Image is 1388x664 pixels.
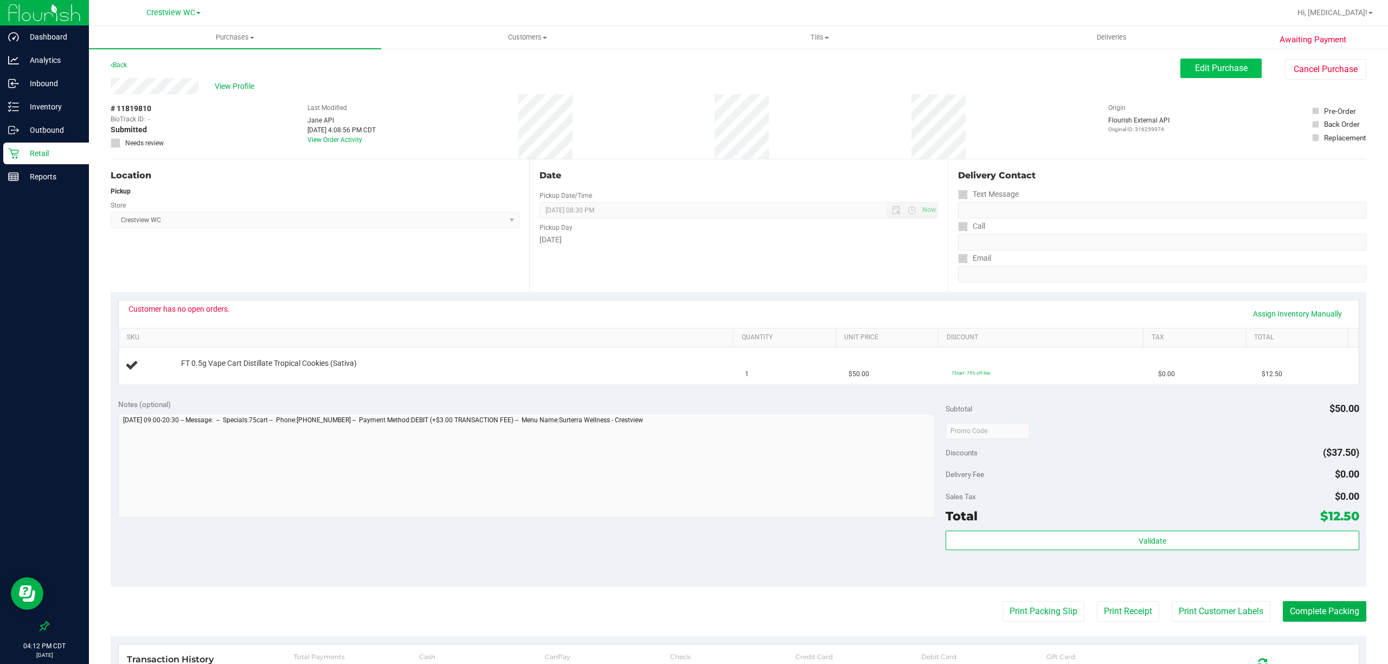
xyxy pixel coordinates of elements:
[19,170,84,183] p: Reports
[111,169,519,182] div: Location
[146,8,195,17] span: Crestview WC
[795,653,921,661] div: Credit Card
[1323,447,1359,458] span: ($37.50)
[1324,119,1360,130] div: Back Order
[89,26,381,49] a: Purchases
[181,358,357,369] span: FT 0.5g Vape Cart Distillate Tropical Cookies (Sativa)
[111,188,131,195] strong: Pickup
[1108,125,1169,133] p: Original ID: 316259974
[307,103,347,113] label: Last Modified
[307,125,376,135] div: [DATE] 4:08:56 PM CDT
[673,26,966,49] a: Tills
[19,77,84,90] p: Inbound
[1046,653,1172,661] div: Gift Card
[947,333,1139,342] a: Discount
[958,218,985,234] label: Call
[128,305,230,313] div: Customer has no open orders.
[19,54,84,67] p: Analytics
[1254,333,1344,342] a: Total
[946,531,1359,550] button: Validate
[844,333,934,342] a: Unit Price
[19,124,84,137] p: Outbound
[1108,115,1169,133] div: Flourish External API
[1003,601,1084,622] button: Print Packing Slip
[966,26,1258,49] a: Deliveries
[19,100,84,113] p: Inventory
[946,443,978,462] span: Discounts
[1324,132,1366,143] div: Replacement
[946,470,984,479] span: Delivery Fee
[539,223,573,233] label: Pickup Day
[1082,33,1141,42] span: Deliveries
[539,169,938,182] div: Date
[539,234,938,246] div: [DATE]
[111,201,126,210] label: Store
[8,125,19,136] inline-svg: Outbound
[946,508,978,524] span: Total
[1285,59,1366,80] button: Cancel Purchase
[307,136,362,144] a: View Order Activity
[952,370,990,376] span: 75cart: 75% off line
[5,641,84,651] p: 04:12 PM CDT
[8,148,19,159] inline-svg: Retail
[1172,601,1270,622] button: Print Customer Labels
[539,191,592,201] label: Pickup Date/Time
[111,103,151,114] span: # 11819810
[958,186,1019,202] label: Text Message
[1195,63,1248,73] span: Edit Purchase
[1283,601,1366,622] button: Complete Packing
[946,423,1030,439] input: Promo Code
[1108,103,1126,113] label: Origin
[294,653,419,661] div: Total Payments
[8,101,19,112] inline-svg: Inventory
[1320,508,1359,524] span: $12.50
[19,30,84,43] p: Dashboard
[674,33,965,42] span: Tills
[958,202,1366,218] input: Format: (999) 999-9999
[1097,601,1159,622] button: Print Receipt
[118,400,171,409] span: Notes (optional)
[1324,106,1356,117] div: Pre-Order
[11,577,43,610] iframe: Resource center
[1280,34,1346,46] span: Awaiting Payment
[1158,369,1175,379] span: $0.00
[307,115,376,125] div: Jane API
[19,147,84,160] p: Retail
[745,369,749,379] span: 1
[8,171,19,182] inline-svg: Reports
[215,81,258,92] span: View Profile
[5,651,84,659] p: [DATE]
[127,333,729,342] a: SKU
[39,621,50,631] label: Pin the sidebar to full width on large screens
[1152,333,1241,342] a: Tax
[1329,403,1359,414] span: $50.00
[1180,59,1262,78] button: Edit Purchase
[958,234,1366,250] input: Format: (999) 999-9999
[111,61,127,69] a: Back
[1335,491,1359,502] span: $0.00
[946,492,976,501] span: Sales Tax
[148,114,150,124] span: -
[8,78,19,89] inline-svg: Inbound
[958,169,1366,182] div: Delivery Contact
[921,653,1046,661] div: Debit Card
[849,369,869,379] span: $50.00
[125,138,164,148] span: Needs review
[8,55,19,66] inline-svg: Analytics
[111,114,145,124] span: BioTrack ID:
[1139,537,1166,545] span: Validate
[89,33,381,42] span: Purchases
[382,33,673,42] span: Customers
[1297,8,1367,17] span: Hi, [MEDICAL_DATA]!
[111,124,147,136] span: Submitted
[8,31,19,42] inline-svg: Dashboard
[1246,305,1349,323] a: Assign Inventory Manually
[545,653,670,661] div: CanPay
[419,653,544,661] div: Cash
[958,250,991,266] label: Email
[742,333,831,342] a: Quantity
[946,404,972,413] span: Subtotal
[1335,468,1359,480] span: $0.00
[1262,369,1282,379] span: $12.50
[670,653,795,661] div: Check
